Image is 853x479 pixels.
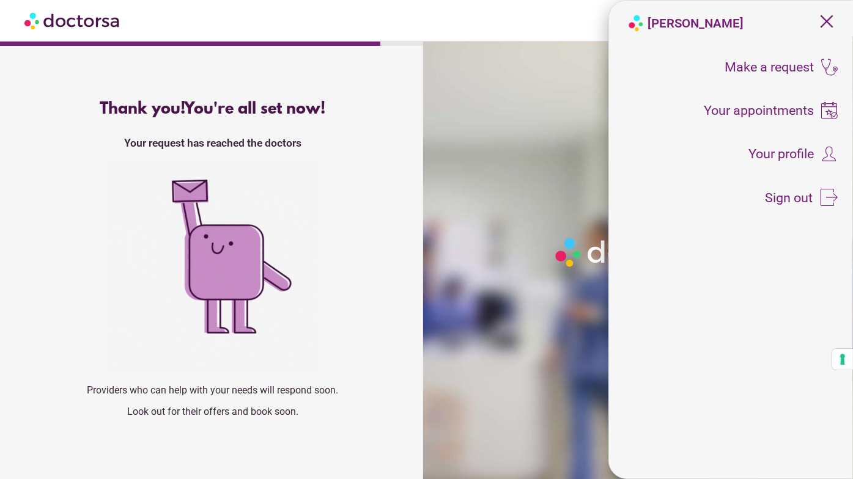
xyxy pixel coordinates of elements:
img: icons8-sign-out-50.png [821,189,838,206]
span: You're all set now! [184,100,325,119]
span: Your appointments [704,104,814,117]
p: Look out for their offers and book soon. [26,406,400,417]
img: icons8-stethoscope-100.png [821,59,838,76]
span: Sign out [766,191,813,205]
span: Your profile [749,147,814,161]
img: Logo-Doctorsa-trans-White-partial-flat.png [551,233,722,271]
img: success [106,158,320,372]
img: Doctorsa.com [24,7,121,34]
button: Your consent preferences for tracking technologies [832,349,853,370]
img: icons8-booking-100.png [821,102,838,119]
span: close [815,10,838,33]
strong: Your request has reached the doctors [124,137,301,149]
span: Make a request [725,60,814,74]
p: Providers who can help with your needs will respond soon. [26,384,400,396]
div: Thank you! [26,100,400,119]
img: logo-doctorsa-baloon.png [627,15,644,32]
strong: [PERSON_NAME] [648,16,744,31]
img: icons8-customer-100.png [821,145,838,163]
